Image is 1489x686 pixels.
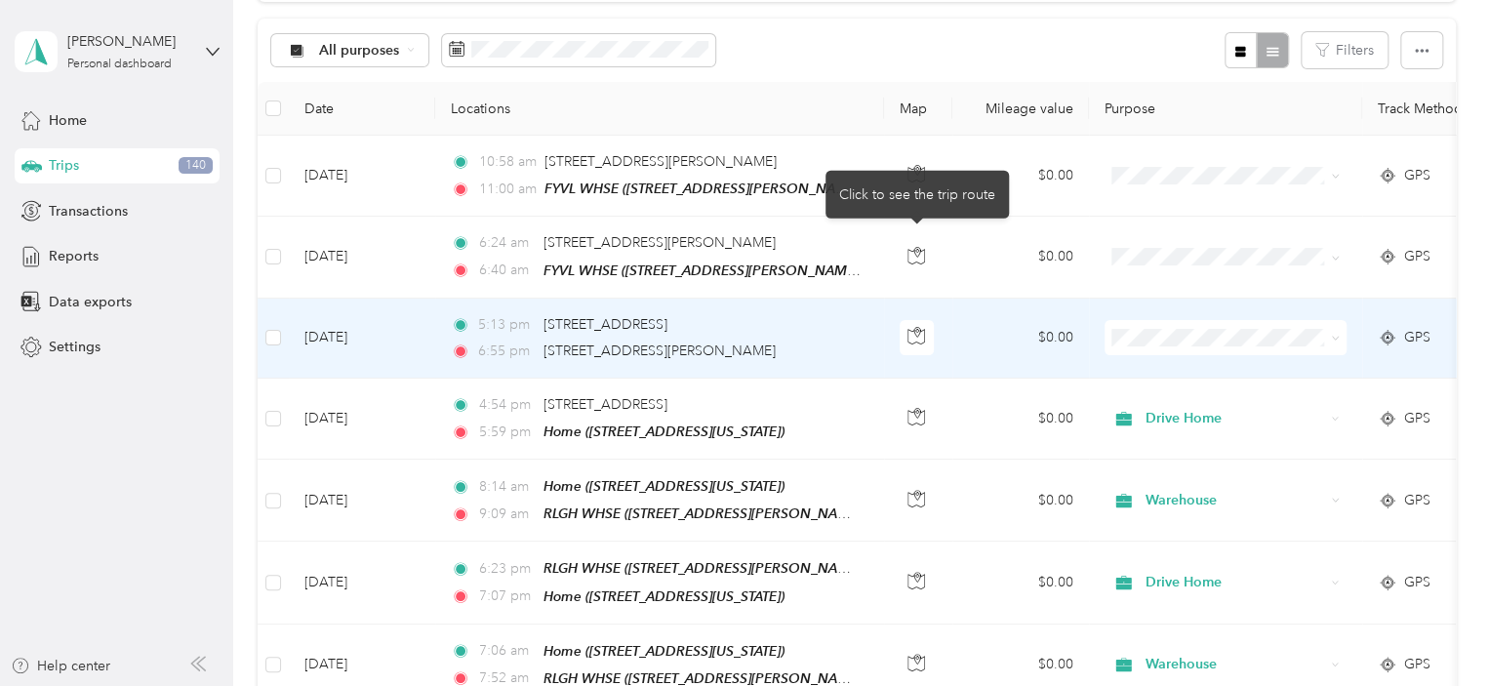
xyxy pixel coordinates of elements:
span: Settings [49,337,101,357]
span: 6:23 pm [478,558,534,580]
td: $0.00 [952,136,1089,217]
span: Drive Home [1146,408,1324,429]
span: 5:13 pm [478,314,534,336]
span: [STREET_ADDRESS] [543,316,667,333]
td: [DATE] [289,460,435,542]
span: 10:58 am [478,151,536,173]
span: FYVL WHSE ([STREET_ADDRESS][PERSON_NAME]) [543,262,863,279]
td: $0.00 [952,460,1089,542]
span: Home ([STREET_ADDRESS][US_STATE]) [543,478,785,494]
td: $0.00 [952,542,1089,624]
div: Click to see the trip route [825,171,1009,219]
span: Home [49,110,87,131]
button: Filters [1302,32,1388,68]
td: [DATE] [289,299,435,379]
span: Transactions [49,201,128,222]
td: [DATE] [289,542,435,624]
span: Data exports [49,292,132,312]
span: GPS [1404,408,1430,429]
span: 140 [179,157,213,175]
th: Locations [435,82,884,136]
th: Date [289,82,435,136]
span: Drive Home [1146,572,1324,593]
span: GPS [1404,165,1430,186]
span: GPS [1404,490,1430,511]
span: 9:09 am [478,504,534,525]
span: All purposes [319,44,400,58]
span: 7:07 pm [478,585,534,607]
div: Personal dashboard [67,59,172,70]
span: 6:55 pm [478,341,534,362]
span: Reports [49,246,99,266]
iframe: Everlance-gr Chat Button Frame [1380,577,1489,686]
span: RLGH WHSE ([STREET_ADDRESS][PERSON_NAME]) [543,505,865,522]
span: GPS [1404,327,1430,348]
td: $0.00 [952,299,1089,379]
span: [STREET_ADDRESS][PERSON_NAME] [543,343,776,359]
td: [DATE] [289,136,435,217]
span: Warehouse [1146,654,1324,675]
td: $0.00 [952,217,1089,298]
span: [STREET_ADDRESS][PERSON_NAME] [544,153,777,170]
span: [STREET_ADDRESS] [543,396,667,413]
span: 5:59 pm [478,422,534,443]
span: 7:06 am [478,640,534,662]
span: 11:00 am [478,179,535,200]
button: Help center [11,656,110,676]
span: GPS [1404,572,1430,593]
span: RLGH WHSE ([STREET_ADDRESS][PERSON_NAME]) [543,560,865,577]
th: Purpose [1089,82,1362,136]
th: Map [884,82,952,136]
span: GPS [1404,246,1430,267]
span: 4:54 pm [478,394,534,416]
span: FYVL WHSE ([STREET_ADDRESS][PERSON_NAME]) [544,181,864,197]
span: Home ([STREET_ADDRESS][US_STATE]) [543,643,785,659]
span: Trips [49,155,79,176]
span: Warehouse [1146,490,1324,511]
td: [DATE] [289,379,435,460]
td: $0.00 [952,379,1089,460]
span: 8:14 am [478,476,534,498]
th: Mileage value [952,82,1089,136]
span: Home ([STREET_ADDRESS][US_STATE]) [543,588,785,604]
span: [STREET_ADDRESS][PERSON_NAME] [543,234,776,251]
span: 6:24 am [478,232,534,254]
span: 6:40 am [478,260,534,281]
span: Home ([STREET_ADDRESS][US_STATE]) [543,424,785,439]
td: [DATE] [289,217,435,298]
div: [PERSON_NAME] [67,31,189,52]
